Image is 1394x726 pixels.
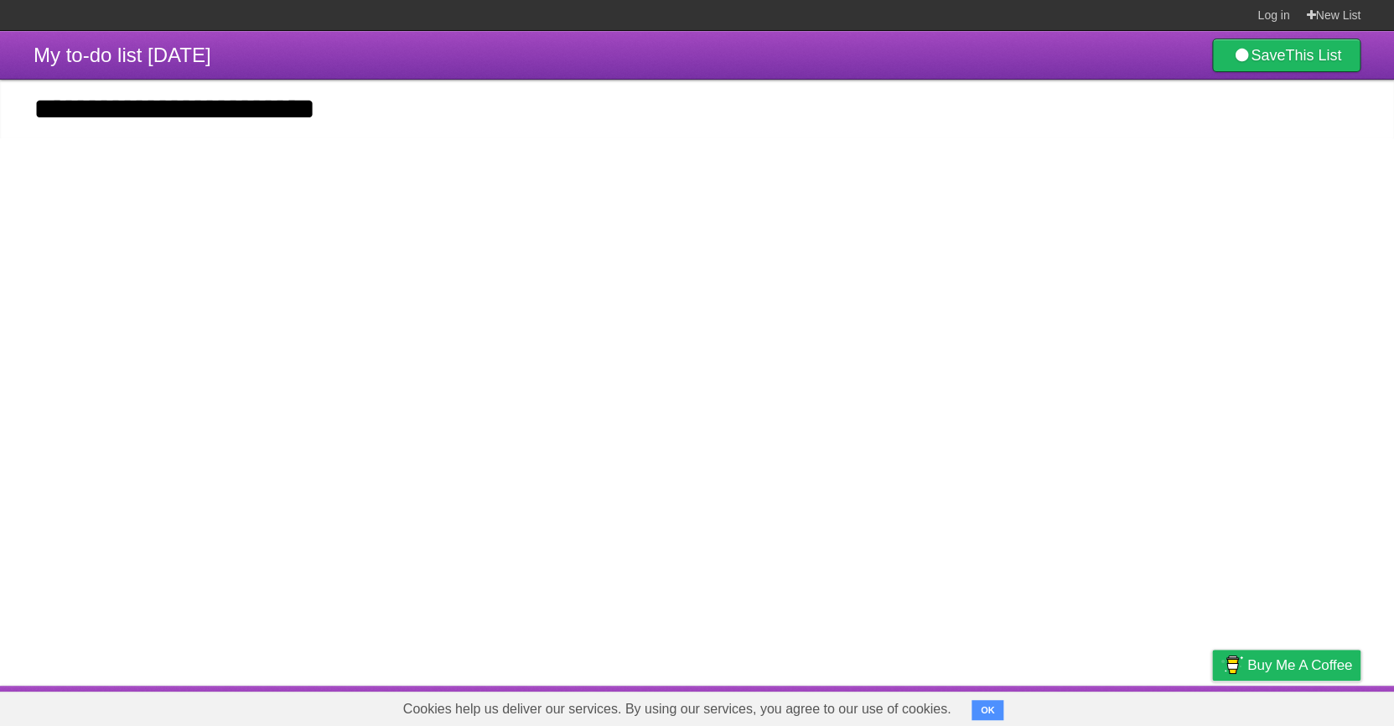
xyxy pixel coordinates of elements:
span: Buy me a coffee [1247,651,1352,680]
a: Buy me a coffee [1212,650,1360,681]
span: Cookies help us deliver our services. By using our services, you agree to our use of cookies. [386,692,968,726]
a: Privacy [1190,690,1234,722]
span: My to-do list [DATE] [34,44,211,66]
a: SaveThis List [1212,39,1360,72]
a: Developers [1044,690,1112,722]
button: OK [972,700,1004,720]
b: This List [1285,47,1341,64]
a: Terms [1133,690,1170,722]
a: About [989,690,1024,722]
img: Buy me a coffee [1220,651,1243,679]
a: Suggest a feature [1255,690,1360,722]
